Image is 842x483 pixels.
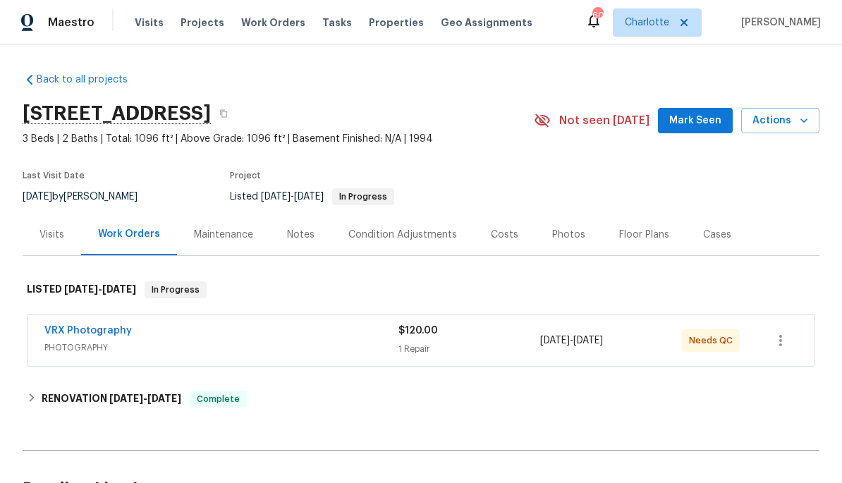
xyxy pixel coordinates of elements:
[736,16,821,30] span: [PERSON_NAME]
[23,171,85,180] span: Last Visit Date
[398,342,540,356] div: 1 Repair
[398,326,438,336] span: $120.00
[23,132,534,146] span: 3 Beds | 2 Baths | Total: 1096 ft² | Above Grade: 1096 ft² | Basement Finished: N/A | 1994
[703,228,731,242] div: Cases
[109,393,143,403] span: [DATE]
[592,8,602,23] div: 60
[261,192,291,202] span: [DATE]
[741,108,819,134] button: Actions
[441,16,532,30] span: Geo Assignments
[39,228,64,242] div: Visits
[135,16,164,30] span: Visits
[540,336,570,346] span: [DATE]
[147,393,181,403] span: [DATE]
[573,336,603,346] span: [DATE]
[64,284,98,294] span: [DATE]
[287,228,315,242] div: Notes
[369,16,424,30] span: Properties
[294,192,324,202] span: [DATE]
[23,192,52,202] span: [DATE]
[261,192,324,202] span: -
[241,16,305,30] span: Work Orders
[194,228,253,242] div: Maintenance
[334,192,393,201] span: In Progress
[322,18,352,27] span: Tasks
[348,228,457,242] div: Condition Adjustments
[230,171,261,180] span: Project
[23,267,819,312] div: LISTED [DATE]-[DATE]In Progress
[491,228,518,242] div: Costs
[146,283,205,297] span: In Progress
[23,73,158,87] a: Back to all projects
[552,228,585,242] div: Photos
[109,393,181,403] span: -
[64,284,136,294] span: -
[540,334,603,348] span: -
[230,192,394,202] span: Listed
[752,112,808,130] span: Actions
[48,16,94,30] span: Maestro
[619,228,669,242] div: Floor Plans
[211,101,236,126] button: Copy Address
[23,382,819,416] div: RENOVATION [DATE]-[DATE]Complete
[181,16,224,30] span: Projects
[559,114,649,128] span: Not seen [DATE]
[44,326,132,336] a: VRX Photography
[658,108,733,134] button: Mark Seen
[27,281,136,298] h6: LISTED
[689,334,738,348] span: Needs QC
[191,392,245,406] span: Complete
[102,284,136,294] span: [DATE]
[42,391,181,408] h6: RENOVATION
[23,188,154,205] div: by [PERSON_NAME]
[625,16,669,30] span: Charlotte
[98,227,160,241] div: Work Orders
[669,112,721,130] span: Mark Seen
[44,341,398,355] span: PHOTOGRAPHY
